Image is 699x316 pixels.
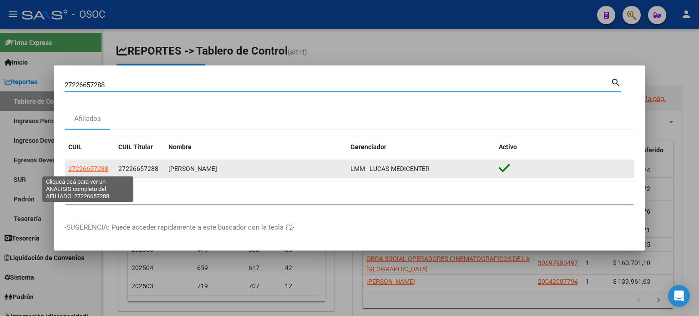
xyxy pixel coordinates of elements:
[168,164,343,174] div: [PERSON_NAME]
[611,76,621,87] mat-icon: search
[499,143,517,150] span: Activo
[68,143,82,150] span: CUIL
[65,222,634,233] p: -SUGERENCIA: Puede acceder rapidamente a este buscador con la tecla F2-
[350,143,386,150] span: Gerenciador
[68,165,108,172] span: 27226657288
[118,143,153,150] span: CUIL Titular
[168,143,192,150] span: Nombre
[118,165,158,172] span: 27226657288
[350,165,430,172] span: LMM - LUCAS-MEDICENTER
[115,137,165,157] datatable-header-cell: CUIL Titular
[74,114,101,124] div: Afiliados
[65,137,115,157] datatable-header-cell: CUIL
[165,137,347,157] datatable-header-cell: Nombre
[495,137,634,157] datatable-header-cell: Activo
[347,137,495,157] datatable-header-cell: Gerenciador
[668,285,690,307] div: Open Intercom Messenger
[65,181,634,204] div: 1 total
